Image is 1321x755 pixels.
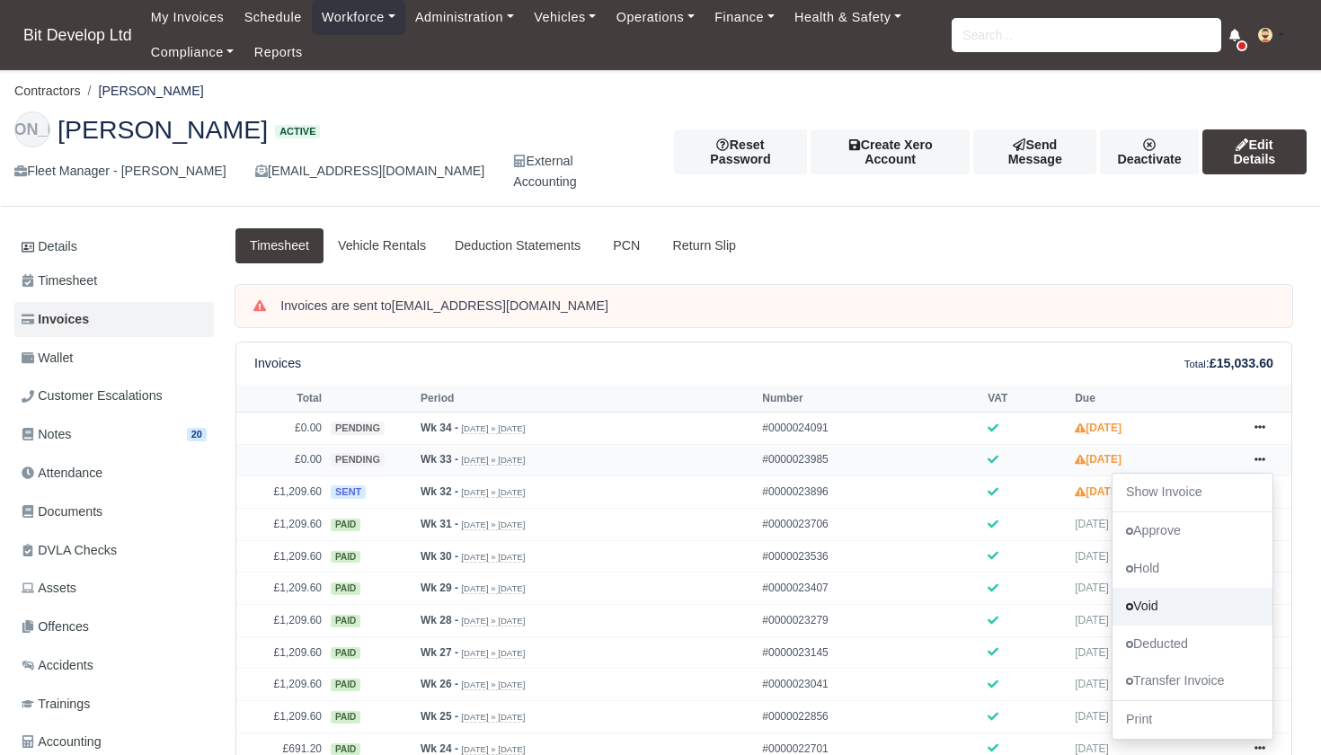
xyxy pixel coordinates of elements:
span: Offences [22,617,89,637]
td: #0000023706 [758,508,983,540]
span: [DATE] [1075,710,1109,723]
span: paid [331,519,360,531]
td: £1,209.60 [236,700,326,733]
a: Attendance [14,456,214,491]
a: Customer Escalations [14,378,214,413]
span: Bit Develop Ltd [14,17,141,53]
a: Void [1113,587,1272,625]
td: #0000024091 [758,412,983,444]
td: #0000023896 [758,476,983,509]
small: [DATE] » [DATE] [461,455,525,466]
strong: Wk 27 - [421,646,458,659]
span: [DATE] [1075,742,1109,755]
span: paid [331,679,360,691]
div: Fleet Manager - [PERSON_NAME] [14,161,226,182]
span: sent [331,485,366,499]
span: Trainings [22,694,90,715]
a: Deducted [1113,625,1272,662]
td: £0.00 [236,412,326,444]
strong: Wk 34 - [421,422,458,434]
small: Total [1184,359,1206,369]
td: £1,209.60 [236,636,326,669]
div: External Accounting [513,151,633,192]
td: £1,209.60 [236,508,326,540]
span: Attendance [22,463,102,484]
a: Compliance [141,35,244,70]
iframe: Chat Widget [1231,669,1321,755]
strong: Wk 33 - [421,453,458,466]
span: DVLA Checks [22,540,117,561]
small: [DATE] » [DATE] [461,648,525,659]
th: Number [758,385,983,412]
span: [DATE] [1075,646,1109,659]
a: Timesheet [235,228,324,263]
td: #0000023407 [758,573,983,605]
span: [DATE] [1075,550,1109,563]
a: Bit Develop Ltd [14,18,141,53]
span: Customer Escalations [22,386,163,406]
small: [DATE] » [DATE] [461,583,525,594]
td: £1,209.60 [236,604,326,636]
td: #0000023145 [758,636,983,669]
span: 20 [187,428,207,441]
a: Accidents [14,648,214,683]
span: Timesheet [22,271,97,291]
span: paid [331,615,360,627]
div: Invoices are sent to [280,298,1274,315]
span: paid [331,582,360,595]
td: £1,209.60 [236,669,326,701]
a: Deduction Statements [440,228,595,263]
strong: [DATE] [1075,453,1122,466]
strong: Wk 24 - [421,742,458,755]
a: Hold [1113,549,1272,587]
small: [DATE] » [DATE] [461,679,525,690]
a: Print [1113,701,1272,739]
small: [DATE] » [DATE] [461,487,525,498]
th: VAT [983,385,1070,412]
strong: [EMAIL_ADDRESS][DOMAIN_NAME] [392,298,608,313]
a: Contractors [14,84,81,98]
a: Invoices [14,302,214,337]
span: paid [331,551,360,564]
small: [DATE] » [DATE] [461,712,525,723]
th: Due [1070,385,1237,412]
td: #0000022856 [758,700,983,733]
strong: Wk 29 - [421,582,458,594]
strong: Wk 25 - [421,710,458,723]
a: PCN [595,228,658,263]
td: #0000023985 [758,444,983,476]
small: [DATE] » [DATE] [461,616,525,626]
th: Period [416,385,758,412]
button: Create Xero Account [811,129,970,174]
span: [DATE] [1075,614,1109,626]
a: Documents [14,494,214,529]
span: Notes [22,424,71,445]
span: Accidents [22,655,93,676]
td: £1,209.60 [236,540,326,573]
a: Send Message [973,129,1096,174]
input: Search... [952,18,1221,52]
a: Details [14,230,214,263]
a: Edit Details [1202,129,1307,174]
td: #0000023041 [758,669,983,701]
small: [DATE] » [DATE] [461,520,525,530]
small: [DATE] » [DATE] [461,423,525,434]
a: Timesheet [14,263,214,298]
a: Notes 20 [14,417,214,452]
small: [DATE] » [DATE] [461,744,525,755]
strong: [DATE] [1075,485,1122,498]
strong: Wk 28 - [421,614,458,626]
a: Transfer Invoice [1113,662,1272,700]
a: Deactivate [1100,129,1198,174]
a: Approve [1113,511,1272,549]
td: #0000023536 [758,540,983,573]
small: [DATE] » [DATE] [461,552,525,563]
span: [DATE] [1075,518,1109,530]
strong: Wk 32 - [421,485,458,498]
a: DVLA Checks [14,533,214,568]
div: [PERSON_NAME] [14,111,50,147]
span: [DATE] [1075,678,1109,690]
h6: Invoices [254,356,301,371]
strong: £15,033.60 [1210,356,1273,370]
